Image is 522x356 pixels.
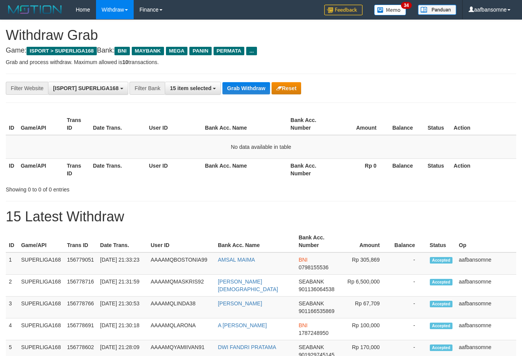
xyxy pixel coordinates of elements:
[340,275,391,297] td: Rp 6,500,000
[333,158,388,180] th: Rp 0
[391,318,427,340] td: -
[424,113,451,135] th: Status
[147,252,215,275] td: AAAAMQBOSTONIA99
[6,275,18,297] td: 2
[18,297,64,318] td: SUPERLIGA168
[147,231,215,252] th: User ID
[97,252,148,275] td: [DATE] 21:33:23
[246,47,257,55] span: ...
[340,297,391,318] td: Rp 67,709
[391,231,427,252] th: Balance
[456,318,516,340] td: aafbansomne
[287,113,333,135] th: Bank Acc. Number
[430,257,453,264] span: Accepted
[165,82,221,95] button: 15 item selected
[64,318,97,340] td: 156778691
[222,82,270,94] button: Grab Withdraw
[430,279,453,285] span: Accepted
[6,82,48,95] div: Filter Website
[340,252,391,275] td: Rp 305,869
[295,231,340,252] th: Bank Acc. Number
[170,85,211,91] span: 15 item selected
[324,5,363,15] img: Feedback.jpg
[6,113,18,135] th: ID
[430,344,453,351] span: Accepted
[18,113,64,135] th: Game/API
[18,318,64,340] td: SUPERLIGA168
[430,301,453,307] span: Accepted
[298,344,324,350] span: SEABANK
[6,252,18,275] td: 1
[6,135,516,159] td: No data available in table
[388,158,424,180] th: Balance
[64,231,97,252] th: Trans ID
[90,158,146,180] th: Date Trans.
[298,257,307,263] span: BNI
[215,231,295,252] th: Bank Acc. Name
[48,82,128,95] button: [ISPORT] SUPERLIGA168
[456,275,516,297] td: aafbansomne
[202,158,288,180] th: Bank Acc. Name
[18,158,64,180] th: Game/API
[333,113,388,135] th: Amount
[391,252,427,275] td: -
[6,183,212,193] div: Showing 0 to 0 of 0 entries
[298,286,334,292] span: Copy 901136064538 to clipboard
[298,264,328,270] span: Copy 0798155536 to clipboard
[456,231,516,252] th: Op
[122,59,128,65] strong: 10
[189,47,211,55] span: PANIN
[298,308,334,314] span: Copy 901166535869 to clipboard
[456,252,516,275] td: aafbansomne
[218,322,267,328] a: A [PERSON_NAME]
[6,318,18,340] td: 4
[272,82,301,94] button: Reset
[298,300,324,307] span: SEABANK
[6,209,516,224] h1: 15 Latest Withdraw
[97,297,148,318] td: [DATE] 21:30:53
[391,275,427,297] td: -
[6,58,516,66] p: Grab and process withdraw. Maximum allowed is transactions.
[53,85,118,91] span: [ISPORT] SUPERLIGA168
[340,231,391,252] th: Amount
[298,279,324,285] span: SEABANK
[114,47,129,55] span: BNI
[64,252,97,275] td: 156779051
[64,297,97,318] td: 156778766
[298,322,307,328] span: BNI
[424,158,451,180] th: Status
[6,158,18,180] th: ID
[287,158,333,180] th: Bank Acc. Number
[218,344,276,350] a: DWI FANDRI PRATAMA
[218,279,278,292] a: [PERSON_NAME][DEMOGRAPHIC_DATA]
[6,28,516,43] h1: Withdraw Grab
[64,158,90,180] th: Trans ID
[64,113,90,135] th: Trans ID
[18,275,64,297] td: SUPERLIGA168
[166,47,188,55] span: MEGA
[214,47,245,55] span: PERMATA
[6,231,18,252] th: ID
[97,231,148,252] th: Date Trans.
[451,113,516,135] th: Action
[6,4,64,15] img: MOTION_logo.png
[401,2,411,9] span: 34
[374,5,406,15] img: Button%20Memo.svg
[146,113,202,135] th: User ID
[298,330,328,336] span: Copy 1787248950 to clipboard
[427,231,456,252] th: Status
[202,113,288,135] th: Bank Acc. Name
[6,297,18,318] td: 3
[147,318,215,340] td: AAAAMQLARONA
[391,297,427,318] td: -
[97,318,148,340] td: [DATE] 21:30:18
[132,47,164,55] span: MAYBANK
[418,5,456,15] img: panduan.png
[388,113,424,135] th: Balance
[146,158,202,180] th: User ID
[218,300,262,307] a: [PERSON_NAME]
[430,323,453,329] span: Accepted
[18,231,64,252] th: Game/API
[90,113,146,135] th: Date Trans.
[218,257,255,263] a: AMSAL MAIMA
